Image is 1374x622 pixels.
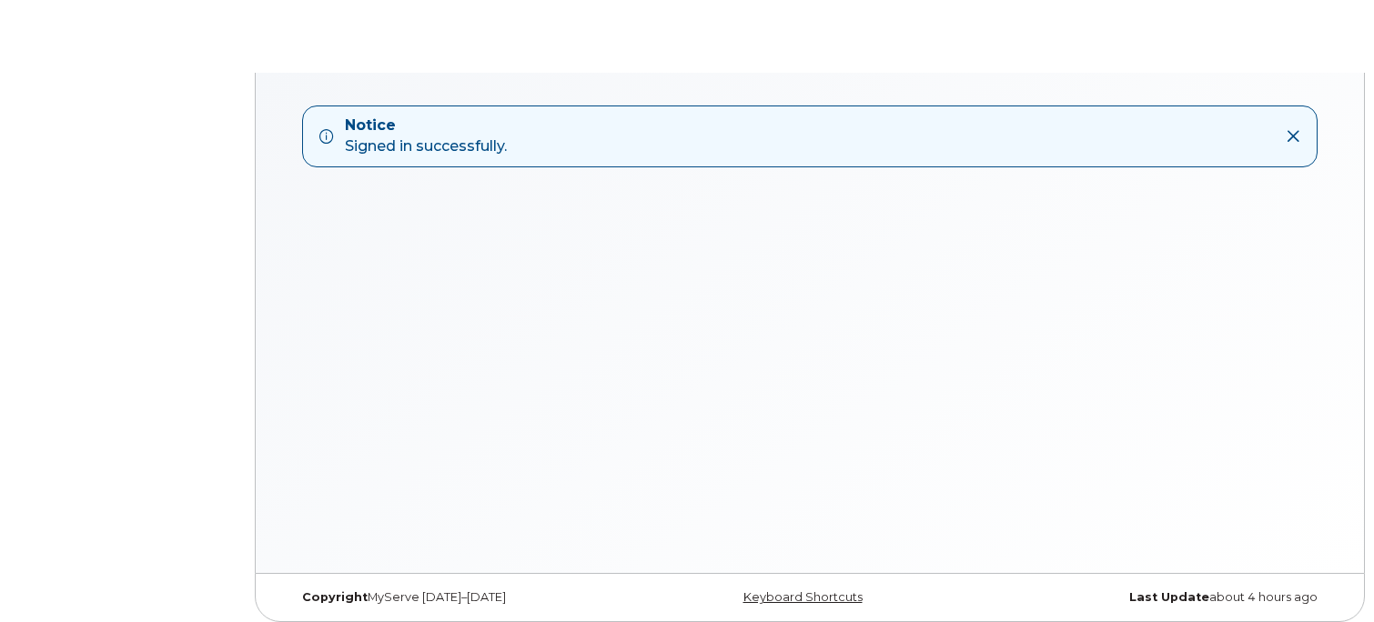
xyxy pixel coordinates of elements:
div: about 4 hours ago [984,590,1331,605]
strong: Last Update [1129,590,1209,604]
a: Keyboard Shortcuts [743,590,863,604]
strong: Copyright [302,590,368,604]
div: Signed in successfully. [345,115,507,157]
strong: Notice [345,115,507,136]
div: MyServe [DATE]–[DATE] [288,590,636,605]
